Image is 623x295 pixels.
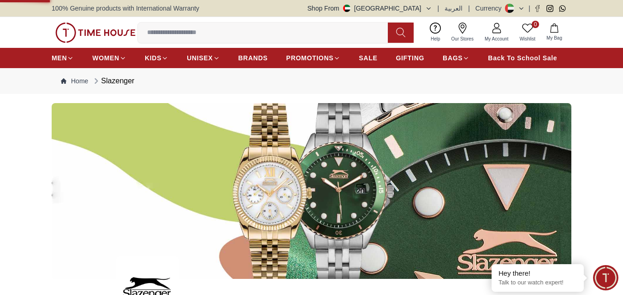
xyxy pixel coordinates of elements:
[516,35,539,42] span: Wishlist
[52,50,74,66] a: MEN
[52,103,571,279] img: ...
[488,50,557,66] a: Back To School Sale
[92,50,126,66] a: WOMEN
[498,279,577,287] p: Talk to our watch expert!
[92,75,134,87] div: Slazenger
[593,265,618,290] div: Chat Widget
[541,22,568,43] button: My Bag
[475,4,505,13] div: Currency
[448,35,477,42] span: Our Stores
[396,50,424,66] a: GIFTING
[443,50,469,66] a: BAGS
[498,269,577,278] div: Hey there!
[359,53,377,63] span: SALE
[286,50,341,66] a: PROMOTIONS
[52,68,571,94] nav: Breadcrumb
[532,21,539,28] span: 0
[446,21,479,44] a: Our Stores
[427,35,444,42] span: Help
[468,4,470,13] span: |
[187,53,213,63] span: UNISEX
[514,21,541,44] a: 0Wishlist
[145,53,161,63] span: KIDS
[61,76,88,86] a: Home
[55,23,136,43] img: ...
[187,50,220,66] a: UNISEX
[534,5,541,12] a: Facebook
[359,50,377,66] a: SALE
[488,53,557,63] span: Back To School Sale
[546,5,553,12] a: Instagram
[52,4,199,13] span: 100% Genuine products with International Warranty
[238,53,268,63] span: BRANDS
[52,53,67,63] span: MEN
[286,53,334,63] span: PROMOTIONS
[145,50,168,66] a: KIDS
[396,53,424,63] span: GIFTING
[308,4,432,13] button: Shop From[GEOGRAPHIC_DATA]
[238,50,268,66] a: BRANDS
[559,5,566,12] a: Whatsapp
[481,35,512,42] span: My Account
[543,35,566,41] span: My Bag
[443,53,463,63] span: BAGS
[445,4,463,13] button: العربية
[528,4,530,13] span: |
[425,21,446,44] a: Help
[438,4,439,13] span: |
[343,5,350,12] img: United Arab Emirates
[92,53,119,63] span: WOMEN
